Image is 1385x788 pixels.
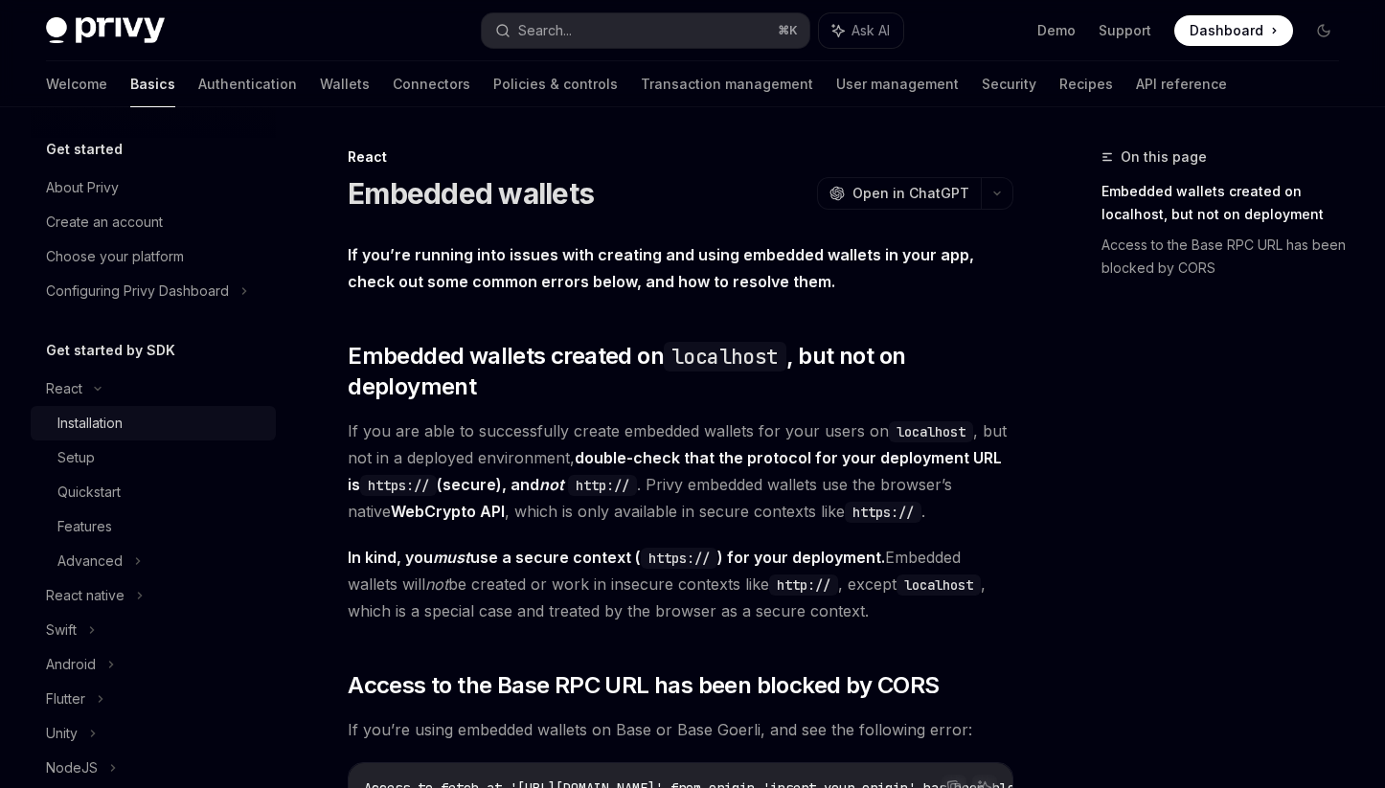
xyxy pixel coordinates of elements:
[348,176,594,211] h1: Embedded wallets
[46,377,82,400] div: React
[836,61,959,107] a: User management
[897,574,981,596] code: localhost
[1037,21,1076,40] a: Demo
[982,61,1036,107] a: Security
[130,61,175,107] a: Basics
[348,544,1013,624] span: Embedded wallets will be created or work in insecure contexts like , except , which is a special ...
[46,756,98,779] div: NodeJS
[518,19,572,42] div: Search...
[46,722,78,745] div: Unity
[1101,230,1354,283] a: Access to the Base RPC URL has been blocked by CORS
[198,61,297,107] a: Authentication
[493,61,618,107] a: Policies & controls
[1174,15,1293,46] a: Dashboard
[46,653,96,676] div: Android
[46,138,123,161] h5: Get started
[348,341,1013,402] span: Embedded wallets created on , but not on deployment
[425,574,448,594] em: not
[348,147,1013,167] div: React
[1136,61,1227,107] a: API reference
[1101,176,1354,230] a: Embedded wallets created on localhost, but not on deployment
[1121,146,1207,169] span: On this page
[46,61,107,107] a: Welcome
[57,446,95,469] div: Setup
[31,440,276,475] a: Setup
[433,548,470,567] em: must
[641,61,813,107] a: Transaction management
[664,342,786,371] code: localhost
[46,687,85,710] div: Flutter
[482,13,808,48] button: Search...⌘K
[57,481,121,504] div: Quickstart
[57,412,123,435] div: Installation
[845,502,921,523] code: https://
[778,23,798,38] span: ⌘ K
[46,211,163,234] div: Create an account
[46,584,125,607] div: React native
[568,475,637,496] code: http://
[539,475,564,494] em: not
[348,448,1002,494] strong: double-check that the protocol for your deployment URL is (secure), and
[57,515,112,538] div: Features
[348,245,974,291] strong: If you’re running into issues with creating and using embedded wallets in your app, check out som...
[852,184,969,203] span: Open in ChatGPT
[1059,61,1113,107] a: Recipes
[46,280,229,303] div: Configuring Privy Dashboard
[360,475,437,496] code: https://
[851,21,890,40] span: Ask AI
[57,550,123,573] div: Advanced
[1308,15,1339,46] button: Toggle dark mode
[46,245,184,268] div: Choose your platform
[31,170,276,205] a: About Privy
[348,716,1013,743] span: If you’re using embedded wallets on Base or Base Goerli, and see the following error:
[1099,21,1151,40] a: Support
[348,670,939,701] span: Access to the Base RPC URL has been blocked by CORS
[46,17,165,44] img: dark logo
[769,574,838,596] code: http://
[46,339,175,362] h5: Get started by SDK
[31,475,276,509] a: Quickstart
[393,61,470,107] a: Connectors
[31,509,276,544] a: Features
[348,548,885,567] strong: In kind, you use a secure context ( ) for your deployment.
[817,177,981,210] button: Open in ChatGPT
[46,176,119,199] div: About Privy
[31,205,276,239] a: Create an account
[391,502,505,522] a: WebCrypto API
[31,239,276,274] a: Choose your platform
[1190,21,1263,40] span: Dashboard
[31,406,276,440] a: Installation
[819,13,903,48] button: Ask AI
[348,417,1013,525] span: If you are able to successfully create embedded wallets for your users on , but not in a deployed...
[641,548,717,569] code: https://
[889,421,973,442] code: localhost
[46,619,77,642] div: Swift
[320,61,370,107] a: Wallets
